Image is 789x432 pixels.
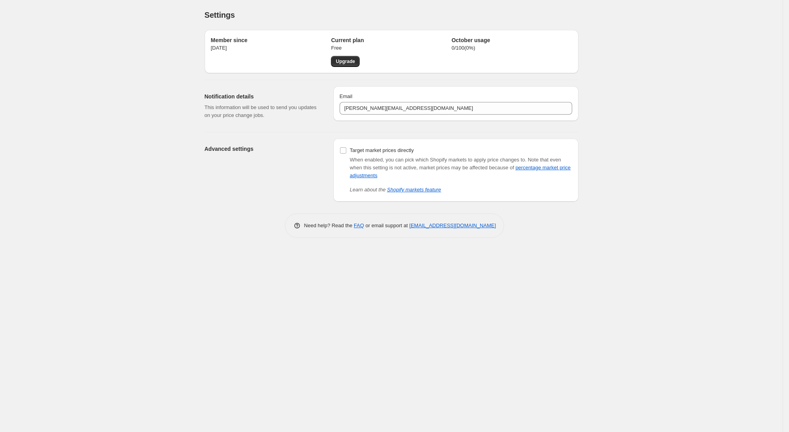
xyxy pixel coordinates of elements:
[205,145,321,153] h2: Advanced settings
[451,44,572,52] p: 0 / 100 ( 0 %)
[331,36,451,44] h2: Current plan
[387,187,441,193] a: Shopify markets feature
[350,187,441,193] i: Learn about the
[336,58,355,65] span: Upgrade
[205,104,321,119] p: This information will be used to send you updates on your price change jobs.
[354,222,364,228] a: FAQ
[350,147,414,153] span: Target market prices directly
[350,157,527,163] span: When enabled, you can pick which Shopify markets to apply price changes to.
[205,93,321,100] h2: Notification details
[409,222,496,228] a: [EMAIL_ADDRESS][DOMAIN_NAME]
[364,222,409,228] span: or email support at
[350,157,571,178] span: Note that even when this setting is not active, market prices may be affected because of
[451,36,572,44] h2: October usage
[331,44,451,52] p: Free
[205,11,235,19] span: Settings
[331,56,360,67] a: Upgrade
[304,222,354,228] span: Need help? Read the
[211,44,331,52] p: [DATE]
[211,36,331,44] h2: Member since
[340,93,353,99] span: Email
